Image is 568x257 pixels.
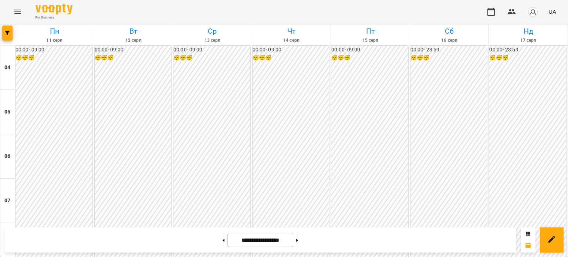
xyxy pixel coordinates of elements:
h6: 00:00 - 09:00 [173,46,250,54]
h6: Нд [490,26,567,37]
h6: 😴😴😴 [16,54,92,62]
h6: Сб [411,26,488,37]
h6: Вт [95,26,172,37]
h6: 07 [4,197,10,205]
h6: 00:00 - 09:00 [331,46,408,54]
h6: 17 серп [490,37,567,44]
h6: 05 [4,108,10,116]
h6: 15 серп [332,37,409,44]
h6: Ср [174,26,251,37]
button: Menu [9,3,27,21]
h6: 04 [4,64,10,72]
h6: 14 серп [253,37,330,44]
h6: Чт [253,26,330,37]
h6: 😴😴😴 [173,54,250,62]
h6: 00:00 - 23:59 [410,46,487,54]
img: Voopty Logo [35,4,72,14]
h6: 12 серп [95,37,172,44]
h6: 😴😴😴 [331,54,408,62]
h6: Пт [332,26,409,37]
h6: 00:00 - 09:00 [253,46,329,54]
h6: 16 серп [411,37,488,44]
h6: 😴😴😴 [95,54,172,62]
h6: 00:00 - 09:00 [95,46,172,54]
img: avatar_s.png [528,7,538,17]
h6: 13 серп [174,37,251,44]
h6: 😴😴😴 [253,54,329,62]
button: UA [545,5,559,18]
h6: 00:00 - 23:59 [489,46,566,54]
span: UA [548,8,556,16]
span: For Business [35,15,72,20]
h6: 06 [4,152,10,160]
h6: 00:00 - 09:00 [16,46,92,54]
h6: 😴😴😴 [489,54,566,62]
h6: 😴😴😴 [410,54,487,62]
h6: Пн [16,26,93,37]
h6: 11 серп [16,37,93,44]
